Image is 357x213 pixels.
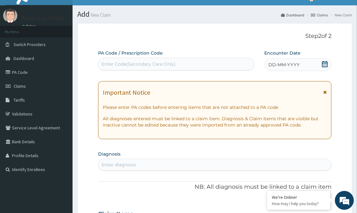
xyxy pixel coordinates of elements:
[14,97,25,103] span: Tariffs
[77,10,352,18] h1: Add
[272,194,325,200] div: We're Online!
[14,42,46,47] span: Switch Providers
[311,12,328,18] a: Claims
[3,9,17,23] img: User Image
[33,35,106,44] div: Chat with us now
[102,61,176,67] div: Enter Code(Secondary Care Only)
[98,33,331,40] p: Step 2 of 2
[14,56,34,61] span: Dashboard
[269,62,300,68] span: DD-MM-YYYY
[102,162,136,168] div: Enter diagnosis
[103,3,119,18] div: Minimize live chat window
[37,65,87,129] span: We're online!
[90,13,111,17] small: New Claim
[22,24,37,28] a: Online
[14,83,26,89] span: Claims
[103,115,327,128] p: All diagnoses entered must be linked to a claim item. Diagnosis & Claim Items that are visible bu...
[3,144,120,166] textarea: Type your message and hit 'Enter'
[272,201,325,206] p: How may I help you today?
[22,15,65,21] p: Focus Eye Centre
[12,32,26,47] img: d_794563401_company_1708531726252_794563401
[98,151,120,157] label: Diagnosis
[265,50,301,56] label: Encounter Date
[98,183,331,191] p: NB: All diagnosis must be linked to a claim item
[329,12,352,18] li: New Claim
[281,12,304,18] a: Dashboard
[98,50,163,56] label: PA Code / Prescription Code
[103,104,327,110] p: Please enter PA codes before entering items that are not attached to a PA code
[103,89,150,96] h1: Important Notice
